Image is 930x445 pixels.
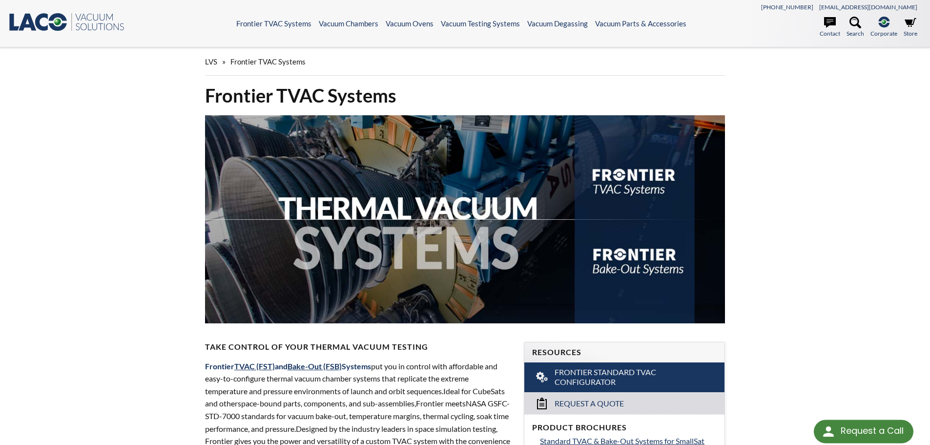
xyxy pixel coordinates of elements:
a: [EMAIL_ADDRESS][DOMAIN_NAME] [819,3,917,11]
a: Request a Quote [524,392,724,414]
span: space-bound parts, components, and sub-assemblies, [238,399,416,408]
span: NASA GSFC-STD-7000 standards for vacuum bake-out, temperature margins, thermal cycling, soak time... [205,399,510,433]
div: Request a Call [814,420,913,443]
div: » [205,48,725,76]
img: Thermal Vacuum Systems header [205,115,725,323]
a: Bake-Out (FSB) [288,361,342,371]
a: Vacuum Degassing [527,19,588,28]
span: Id [443,386,450,396]
span: Corporate [870,29,897,38]
a: Search [847,17,864,38]
a: TVAC (FST) [234,361,275,371]
h4: Resources [532,347,717,358]
div: Request a Call [841,420,904,442]
span: Frontier and Systems [205,361,371,371]
a: Frontier TVAC Systems [236,19,311,28]
span: Frontier TVAC Systems [230,57,306,66]
a: Frontier Standard TVAC Configurator [524,362,724,393]
a: Vacuum Chambers [319,19,378,28]
a: Contact [820,17,840,38]
a: Vacuum Ovens [386,19,434,28]
span: Request a Quote [555,399,624,409]
a: Vacuum Testing Systems [441,19,520,28]
a: [PHONE_NUMBER] [761,3,813,11]
span: LVS [205,57,217,66]
h4: Take Control of Your Thermal Vacuum Testing [205,342,513,352]
a: Vacuum Parts & Accessories [595,19,686,28]
h1: Frontier TVAC Systems [205,84,725,107]
img: round button [821,424,836,439]
span: Frontier Standard TVAC Configurator [555,367,696,388]
a: Store [904,17,917,38]
h4: Product Brochures [532,423,717,433]
span: xtreme temperature and pressure environments of launch and orbit sequences. eal for CubeSats and ... [205,374,505,408]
